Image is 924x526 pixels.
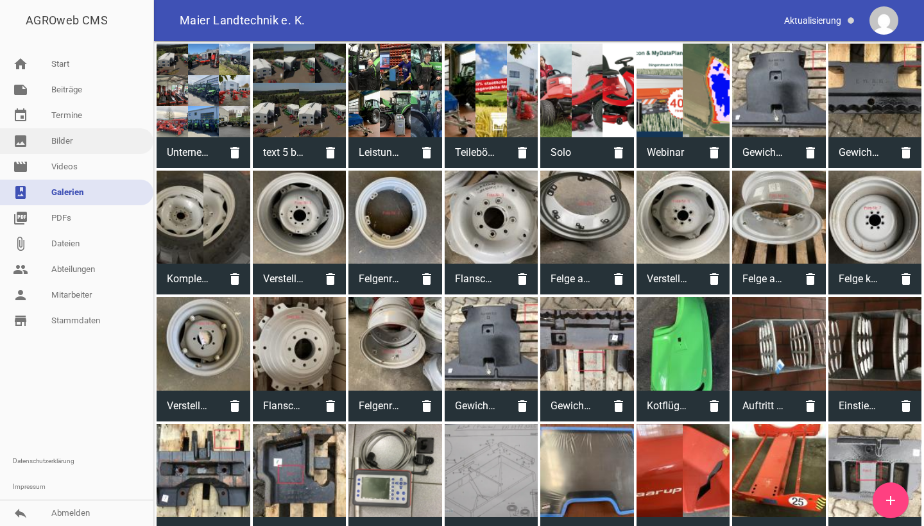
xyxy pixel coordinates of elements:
[219,137,250,168] i: delete
[540,389,603,423] span: Gewichtsträger Nr. 4
[411,264,442,294] i: delete
[540,136,603,169] span: Solo
[732,136,795,169] span: Gewichtsträger Case
[13,185,28,200] i: photo_album
[13,82,28,98] i: note
[219,391,250,421] i: delete
[13,262,28,277] i: people
[157,136,219,169] span: Unternehmen
[315,264,346,294] i: delete
[699,264,730,294] i: delete
[891,391,921,421] i: delete
[891,137,921,168] i: delete
[603,391,634,421] i: delete
[828,389,891,423] span: Einstiegsleiter passend für Deutz Agrotron K
[795,137,826,168] i: delete
[445,389,508,423] span: Gewichtsträger 275 kg Case
[411,391,442,421] i: delete
[732,389,795,423] span: Auftritt 04428714.4/10
[315,137,346,168] i: delete
[732,262,795,296] span: Felge außen 10 x 20
[445,136,508,169] span: Teilebörse Beispiel
[13,159,28,174] i: movie
[637,389,699,423] span: Kotflügel rechts 0.019.2314.2/10
[795,391,826,421] i: delete
[411,137,442,168] i: delete
[348,389,411,423] span: Felgenring W 15 x 28
[13,236,28,251] i: attach_file
[603,264,634,294] i: delete
[699,137,730,168] i: delete
[540,262,603,296] span: Felge außen 15 x 30
[157,389,219,423] span: Verstellfelge komplett W 8 x 16
[13,505,28,521] i: reply
[13,56,28,72] i: home
[253,136,316,169] span: text 5 bilder
[13,210,28,226] i: picture_as_pdf
[348,136,411,169] span: Leistungen
[13,313,28,328] i: store_mall_directory
[883,493,898,508] i: add
[507,264,538,294] i: delete
[445,262,508,296] span: Flansch für Felge (28/30)
[507,391,538,421] i: delete
[699,391,730,421] i: delete
[219,264,250,294] i: delete
[828,262,891,296] span: Felge komplett fest verschweißt W15 x 24
[603,137,634,168] i: delete
[637,136,699,169] span: Webinar
[13,133,28,149] i: image
[507,137,538,168] i: delete
[253,262,316,296] span: Verstellfelge Deutz W 13 x 30
[13,108,28,123] i: event
[637,262,699,296] span: Verstellfelge komplett W 11 x 20
[891,264,921,294] i: delete
[348,262,411,296] span: Felgenring 13 x 30
[253,389,316,423] span: Flansch für Felge !!NEU!!
[315,391,346,421] i: delete
[13,287,28,303] i: person
[157,262,219,296] span: Komplettrad
[795,264,826,294] i: delete
[180,15,305,26] span: Maier Landtechnik e. K.
[828,136,891,169] span: Gewichtsträger 120 kg Case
